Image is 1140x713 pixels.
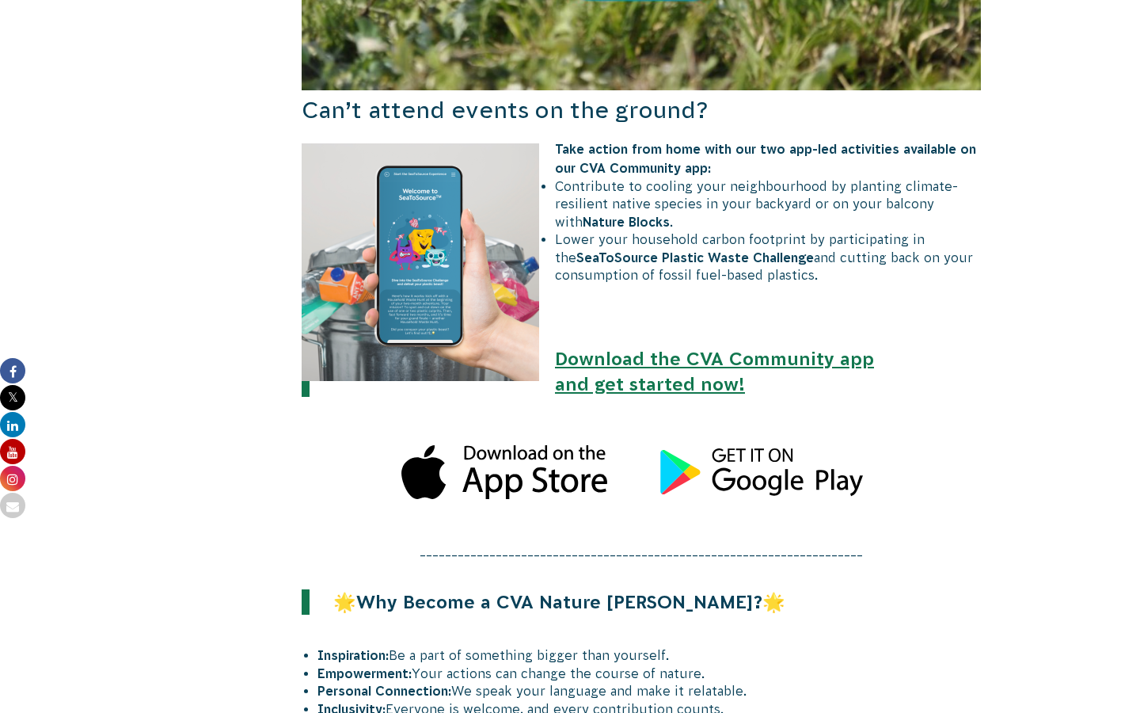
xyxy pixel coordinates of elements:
[317,684,451,698] strong: Personal Connection:
[317,231,981,284] li: Lower your household carbon footprint by participating in the and cutting back on your consumptio...
[317,682,981,700] li: We speak your language and make it relatable.
[317,665,981,682] li: Your actions can change the course of nature.
[302,94,981,127] h3: Can’t attend events on the ground?
[590,592,762,612] strong: e [PERSON_NAME]?
[356,592,590,612] strong: Why Become a CVA Natur
[317,666,412,681] strong: Empowerment:
[317,646,981,664] li: Be a part of something bigger than yourself.
[317,648,389,662] strong: Inspiration:
[555,349,874,395] a: Download the CVA Community app and get started now!
[302,540,981,558] p: ______________________________________________________________________
[576,250,814,265] strong: SeaToSource Plastic Waste Challenge
[317,177,981,231] li: Contribute to cooling your neighbourhood by planting climate-resilient native species in your bac...
[583,215,670,229] strong: Nature Blocks
[555,142,976,175] strong: Take action from home with our two app-led activities available on our CVA Community app:
[310,589,879,615] p: 🌟 🌟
